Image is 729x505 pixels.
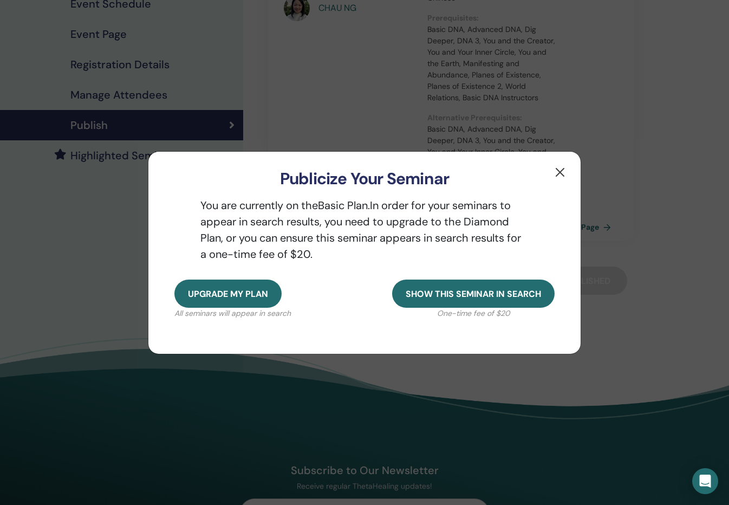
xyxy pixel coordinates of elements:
[406,288,541,300] span: Show this seminar in search
[174,197,555,262] p: You are currently on the Basic Plan. In order for your seminars to appear in search results, you ...
[174,308,291,319] p: All seminars will appear in search
[188,288,268,300] span: Upgrade my plan
[174,280,282,308] button: Upgrade my plan
[692,468,718,494] div: Open Intercom Messenger
[392,280,555,308] button: Show this seminar in search
[166,169,563,189] h3: Publicize Your Seminar
[392,308,555,319] p: One-time fee of $20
